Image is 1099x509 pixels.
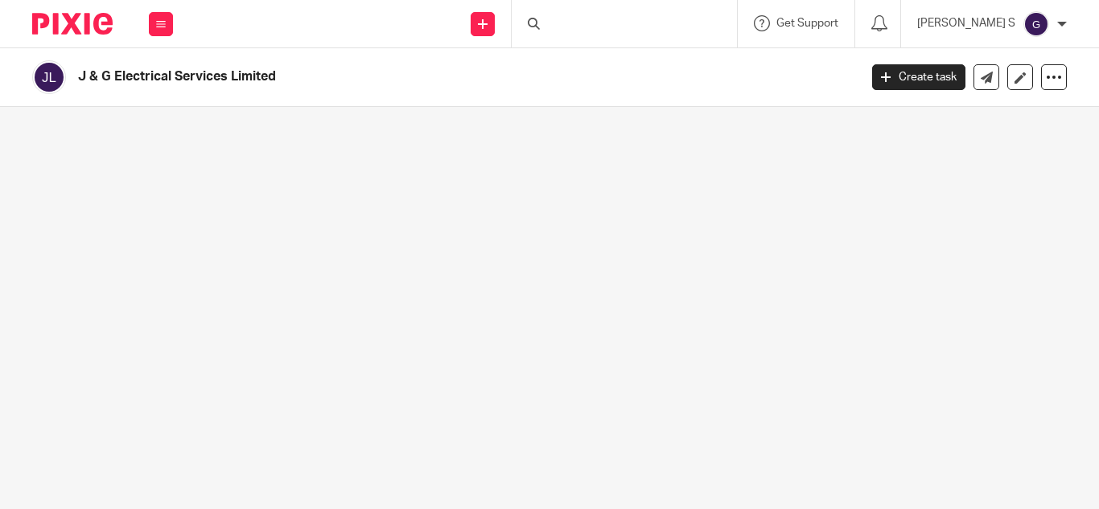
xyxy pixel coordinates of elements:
img: Pixie [32,13,113,35]
img: svg%3E [1023,11,1049,37]
h2: J & G Electrical Services Limited [78,68,694,85]
img: svg%3E [32,60,66,94]
a: Create task [872,64,965,90]
p: [PERSON_NAME] S [917,15,1015,31]
span: Get Support [776,18,838,29]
